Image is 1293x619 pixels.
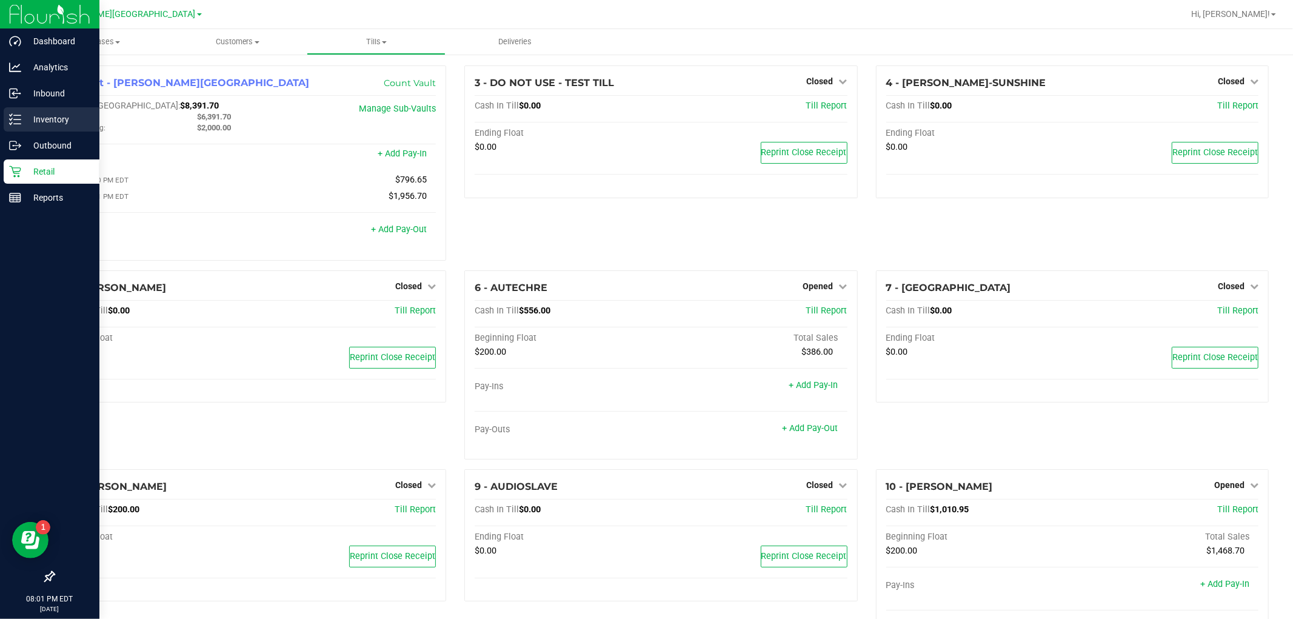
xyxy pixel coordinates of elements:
[519,504,541,515] span: $0.00
[21,138,94,153] p: Outbound
[9,61,21,73] inline-svg: Analytics
[21,34,94,49] p: Dashboard
[64,150,250,161] div: Pay-Ins
[886,77,1046,89] span: 4 - [PERSON_NAME]-SUNSHINE
[21,190,94,205] p: Reports
[806,504,847,515] a: Till Report
[1218,281,1245,291] span: Closed
[783,423,838,433] a: + Add Pay-Out
[395,175,427,185] span: $796.65
[886,306,930,316] span: Cash In Till
[475,282,547,293] span: 6 - AUTECHRE
[389,191,427,201] span: $1,956.70
[349,347,436,369] button: Reprint Close Receipt
[761,147,847,158] span: Reprint Close Receipt
[169,36,306,47] span: Customers
[395,480,422,490] span: Closed
[886,282,1011,293] span: 7 - [GEOGRAPHIC_DATA]
[475,504,519,515] span: Cash In Till
[197,123,231,132] span: $2,000.00
[761,546,847,567] button: Reprint Close Receipt
[886,546,918,556] span: $200.00
[9,35,21,47] inline-svg: Dashboard
[475,333,661,344] div: Beginning Float
[64,226,250,236] div: Pay-Outs
[9,113,21,125] inline-svg: Inventory
[21,112,94,127] p: Inventory
[9,87,21,99] inline-svg: Inbound
[1172,142,1258,164] button: Reprint Close Receipt
[807,480,834,490] span: Closed
[475,347,506,357] span: $200.00
[803,281,834,291] span: Opened
[371,224,427,235] a: + Add Pay-Out
[1191,9,1270,19] span: Hi, [PERSON_NAME]!
[64,532,250,543] div: Ending Float
[108,306,130,316] span: $0.00
[1218,76,1245,86] span: Closed
[475,481,558,492] span: 9 - AUDIOSLAVE
[886,580,1072,591] div: Pay-Ins
[886,101,930,111] span: Cash In Till
[446,29,584,55] a: Deliveries
[1217,306,1258,316] a: Till Report
[886,532,1072,543] div: Beginning Float
[886,347,908,357] span: $0.00
[802,347,834,357] span: $386.00
[350,352,435,363] span: Reprint Close Receipt
[307,36,445,47] span: Tills
[64,481,167,492] span: 8 - [PERSON_NAME]
[886,481,993,492] span: 10 - [PERSON_NAME]
[197,112,231,121] span: $6,391.70
[806,306,847,316] span: Till Report
[886,333,1072,344] div: Ending Float
[1172,347,1258,369] button: Reprint Close Receipt
[1172,352,1258,363] span: Reprint Close Receipt
[475,306,519,316] span: Cash In Till
[21,164,94,179] p: Retail
[12,522,48,558] iframe: Resource center
[1172,147,1258,158] span: Reprint Close Receipt
[395,281,422,291] span: Closed
[9,139,21,152] inline-svg: Outbound
[395,306,436,316] a: Till Report
[349,546,436,567] button: Reprint Close Receipt
[36,520,50,535] iframe: Resource center unread badge
[806,101,847,111] a: Till Report
[350,551,435,561] span: Reprint Close Receipt
[519,101,541,111] span: $0.00
[519,306,550,316] span: $556.00
[64,77,309,89] span: 1 - Vault - [PERSON_NAME][GEOGRAPHIC_DATA]
[661,333,847,344] div: Total Sales
[168,29,307,55] a: Customers
[384,78,436,89] a: Count Vault
[9,166,21,178] inline-svg: Retail
[930,504,969,515] span: $1,010.95
[21,86,94,101] p: Inbound
[475,381,661,392] div: Pay-Ins
[1214,480,1245,490] span: Opened
[307,29,446,55] a: Tills
[9,192,21,204] inline-svg: Reports
[475,77,614,89] span: 3 - DO NOT USE - TEST TILL
[180,101,219,111] span: $8,391.70
[482,36,548,47] span: Deliveries
[5,594,94,604] p: 08:01 PM EDT
[886,504,930,515] span: Cash In Till
[475,546,496,556] span: $0.00
[64,333,250,344] div: Ending Float
[1206,546,1245,556] span: $1,468.70
[64,282,166,293] span: 5 - [PERSON_NAME]
[930,306,952,316] span: $0.00
[475,101,519,111] span: Cash In Till
[1217,101,1258,111] span: Till Report
[395,504,436,515] a: Till Report
[378,149,427,159] a: + Add Pay-In
[1217,504,1258,515] a: Till Report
